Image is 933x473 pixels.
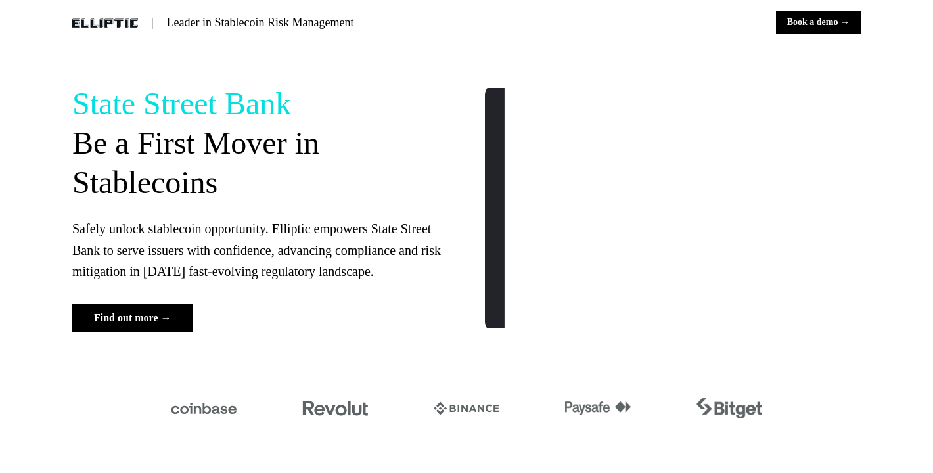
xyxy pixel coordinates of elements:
p: Be a First Mover in Stablecoins [72,84,448,202]
button: Book a demo → [776,11,861,34]
span: State Street Bank [72,86,291,121]
button: Find out more → [72,304,193,332]
p: Leader in Stablecoin Risk Management [167,14,354,32]
p: Safely unlock stablecoin opportunity. Elliptic empowers State Street Bank to serve issuers with c... [72,218,448,282]
p: | [151,14,154,32]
